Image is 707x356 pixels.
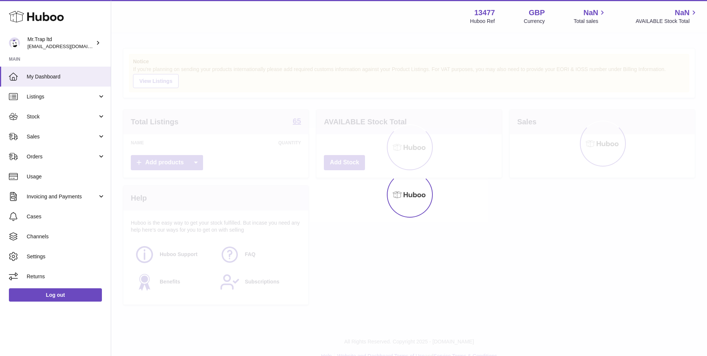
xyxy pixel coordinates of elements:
span: Orders [27,153,97,160]
span: Settings [27,253,105,260]
span: Usage [27,173,105,180]
div: Mr.Trap ltd [27,36,94,50]
span: [EMAIL_ADDRESS][DOMAIN_NAME] [27,43,109,49]
span: My Dashboard [27,73,105,80]
span: NaN [675,8,690,18]
strong: GBP [529,8,545,18]
span: Returns [27,273,105,280]
span: Sales [27,133,97,140]
span: Invoicing and Payments [27,193,97,200]
img: office@grabacz.eu [9,37,20,48]
span: Stock [27,113,97,120]
span: Channels [27,233,105,240]
span: NaN [583,8,598,18]
span: Listings [27,93,97,100]
a: Log out [9,288,102,302]
span: Total sales [574,18,607,25]
span: AVAILABLE Stock Total [635,18,698,25]
div: Currency [524,18,545,25]
span: Cases [27,213,105,220]
strong: 13477 [474,8,495,18]
a: NaN AVAILABLE Stock Total [635,8,698,25]
div: Huboo Ref [470,18,495,25]
a: NaN Total sales [574,8,607,25]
